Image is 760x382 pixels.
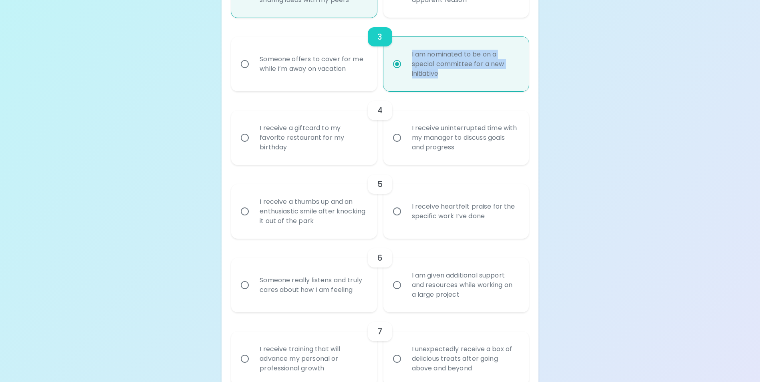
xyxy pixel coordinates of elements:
[405,192,524,231] div: I receive heartfelt praise for the specific work I’ve done
[405,40,524,88] div: I am nominated to be on a special committee for a new initiative
[253,266,372,304] div: Someone really listens and truly cares about how I am feeling
[377,30,382,43] h6: 3
[253,114,372,162] div: I receive a giftcard to my favorite restaurant for my birthday
[405,114,524,162] div: I receive uninterrupted time with my manager to discuss goals and progress
[405,261,524,309] div: I am given additional support and resources while working on a large project
[377,325,382,338] h6: 7
[377,251,383,264] h6: 6
[231,91,528,165] div: choice-group-check
[253,187,372,235] div: I receive a thumbs up and an enthusiastic smile after knocking it out of the park
[377,178,383,191] h6: 5
[253,45,372,83] div: Someone offers to cover for me while I’m away on vacation
[231,239,528,312] div: choice-group-check
[377,104,383,117] h6: 4
[231,165,528,239] div: choice-group-check
[231,18,528,91] div: choice-group-check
